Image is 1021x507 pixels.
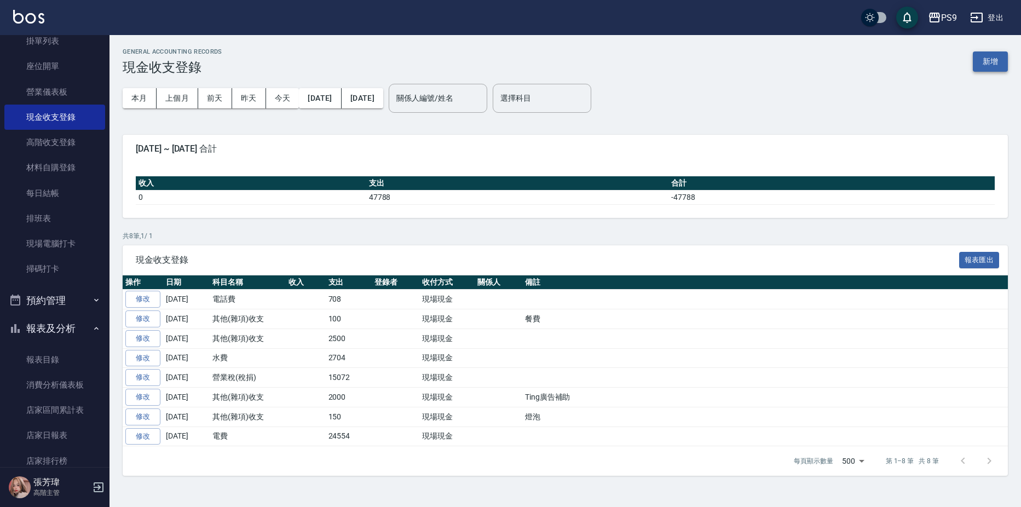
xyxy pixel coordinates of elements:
[136,255,959,266] span: 現金收支登錄
[419,388,475,407] td: 現場現金
[366,176,668,191] th: 支出
[419,275,475,290] th: 收付方式
[123,48,222,55] h2: GENERAL ACCOUNTING RECORDS
[4,206,105,231] a: 排班表
[232,88,266,108] button: 昨天
[4,54,105,79] a: 座位開單
[125,291,160,308] a: 修改
[668,176,995,191] th: 合計
[210,368,286,388] td: 營業稅(稅捐)
[326,368,372,388] td: 15072
[163,348,210,368] td: [DATE]
[924,7,961,29] button: PS9
[886,456,939,466] p: 第 1–8 筆 共 8 筆
[326,348,372,368] td: 2704
[136,143,995,154] span: [DATE] ~ [DATE] 合計
[4,256,105,281] a: 掃碼打卡
[125,350,160,367] a: 修改
[210,309,286,329] td: 其他(雜項)收支
[163,309,210,329] td: [DATE]
[973,56,1008,66] a: 新增
[326,275,372,290] th: 支出
[210,407,286,427] td: 其他(雜項)收支
[522,275,1008,290] th: 備註
[419,290,475,309] td: 現場現金
[326,309,372,329] td: 100
[959,252,1000,269] button: 報表匯出
[941,11,957,25] div: PS9
[163,388,210,407] td: [DATE]
[125,310,160,327] a: 修改
[33,488,89,498] p: 高階主管
[966,8,1008,28] button: 登出
[266,88,299,108] button: 今天
[163,368,210,388] td: [DATE]
[299,88,341,108] button: [DATE]
[163,427,210,446] td: [DATE]
[419,368,475,388] td: 現場現金
[959,254,1000,264] a: 報表匯出
[125,408,160,425] a: 修改
[419,348,475,368] td: 現場現金
[896,7,918,28] button: save
[522,407,1008,427] td: 燈泡
[123,275,163,290] th: 操作
[522,309,1008,329] td: 餐費
[419,329,475,348] td: 現場現金
[342,88,383,108] button: [DATE]
[668,190,995,204] td: -47788
[366,190,668,204] td: 47788
[475,275,522,290] th: 關係人
[4,372,105,397] a: 消費分析儀表板
[4,423,105,448] a: 店家日報表
[9,476,31,498] img: Person
[326,407,372,427] td: 150
[125,330,160,347] a: 修改
[326,329,372,348] td: 2500
[136,190,366,204] td: 0
[372,275,419,290] th: 登錄者
[157,88,198,108] button: 上個月
[163,275,210,290] th: 日期
[210,329,286,348] td: 其他(雜項)收支
[326,427,372,446] td: 24554
[125,369,160,386] a: 修改
[4,231,105,256] a: 現場電腦打卡
[123,231,1008,241] p: 共 8 筆, 1 / 1
[210,290,286,309] td: 電話費
[838,446,868,476] div: 500
[419,427,475,446] td: 現場現金
[123,88,157,108] button: 本月
[522,388,1008,407] td: Ting廣告補助
[4,79,105,105] a: 營業儀表板
[4,181,105,206] a: 每日結帳
[13,10,44,24] img: Logo
[326,290,372,309] td: 708
[4,448,105,474] a: 店家排行榜
[4,286,105,315] button: 預約管理
[123,60,222,75] h3: 現金收支登錄
[163,407,210,427] td: [DATE]
[210,427,286,446] td: 電費
[4,314,105,343] button: 報表及分析
[210,388,286,407] td: 其他(雜項)收支
[4,397,105,423] a: 店家區間累計表
[4,130,105,155] a: 高階收支登錄
[419,309,475,329] td: 現場現金
[286,275,326,290] th: 收入
[326,388,372,407] td: 2000
[33,477,89,488] h5: 張芳瑋
[210,348,286,368] td: 水費
[419,407,475,427] td: 現場現金
[125,428,160,445] a: 修改
[4,347,105,372] a: 報表目錄
[163,290,210,309] td: [DATE]
[198,88,232,108] button: 前天
[163,329,210,348] td: [DATE]
[973,51,1008,72] button: 新增
[210,275,286,290] th: 科目名稱
[794,456,833,466] p: 每頁顯示數量
[4,155,105,180] a: 材料自購登錄
[125,389,160,406] a: 修改
[136,176,366,191] th: 收入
